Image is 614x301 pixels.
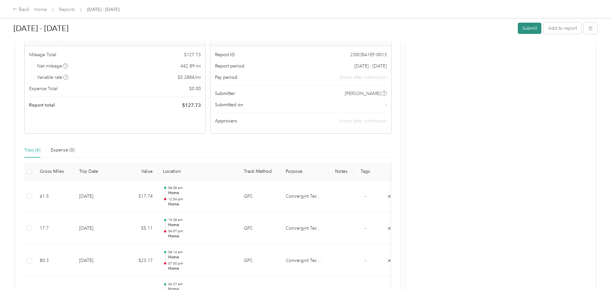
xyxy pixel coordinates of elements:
[365,225,366,231] span: -
[354,63,387,69] span: [DATE] - [DATE]
[345,90,381,97] span: [PERSON_NAME]
[215,101,243,108] span: Submitted on
[168,261,233,266] p: 07:00 pm
[59,7,75,12] a: Reports
[168,197,233,202] p: 12:54 pm
[281,213,329,245] td: Convergint Technologies
[168,222,233,228] p: Home
[215,63,244,69] span: Report period
[180,63,201,69] span: 442.89 mi
[13,6,30,14] div: Back
[182,101,201,109] span: $ 127.73
[168,250,233,254] p: 08:14 am
[239,163,281,181] th: Track Method
[281,163,329,181] th: Purpose
[544,23,581,34] button: Add to report
[158,163,239,181] th: Location
[281,245,329,277] td: Convergint Technologies
[168,282,233,286] p: 06:27 am
[365,193,366,199] span: -
[168,186,233,190] p: 08:08 am
[168,234,233,239] p: Home
[14,21,513,36] h1: Sep 1 - 30, 2025
[87,6,119,13] span: [DATE] - [DATE]
[578,265,614,301] iframe: Everlance-gr Chat Button Frame
[37,63,68,69] span: Net mileage
[119,163,158,181] th: Value
[51,147,75,154] div: Expense (0)
[168,202,233,207] p: Home
[74,181,119,213] td: [DATE]
[168,266,233,272] p: Home
[350,51,387,58] span: 230CBA1EF-0013
[189,85,201,92] span: $ 0.00
[35,245,74,277] td: 80.3
[168,286,233,292] p: Home
[518,23,541,34] button: Submit
[119,213,158,245] td: $5.11
[365,258,366,263] span: -
[74,213,119,245] td: [DATE]
[35,181,74,213] td: 61.5
[281,181,329,213] td: Convergint Technologies
[239,245,281,277] td: GPS
[385,101,387,108] span: -
[119,181,158,213] td: $17.74
[339,118,387,124] span: shown after submission
[353,163,377,181] th: Tags
[37,74,69,81] span: Variable rate
[329,163,353,181] th: Notes
[239,181,281,213] td: GPS
[29,102,55,109] span: Report total
[35,163,74,181] th: Gross Miles
[239,213,281,245] td: GPS
[74,245,119,277] td: [DATE]
[29,85,57,92] span: Expense Total
[34,7,47,12] a: Home
[24,147,40,154] div: Trips (6)
[184,51,201,58] span: $ 127.73
[168,218,233,222] p: 10:38 am
[168,254,233,260] p: Home
[215,74,237,81] span: Pay period
[215,118,237,124] span: Approvers
[74,163,119,181] th: Trip Date
[178,74,201,81] span: $ 0.2884 / mi
[168,229,233,234] p: 04:07 pm
[35,213,74,245] td: 17.7
[215,90,235,97] span: Submitter
[168,190,233,196] p: Home
[215,51,235,58] span: Report ID
[119,245,158,277] td: $23.17
[29,51,56,58] span: Mileage Total
[339,74,387,81] span: shown after submission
